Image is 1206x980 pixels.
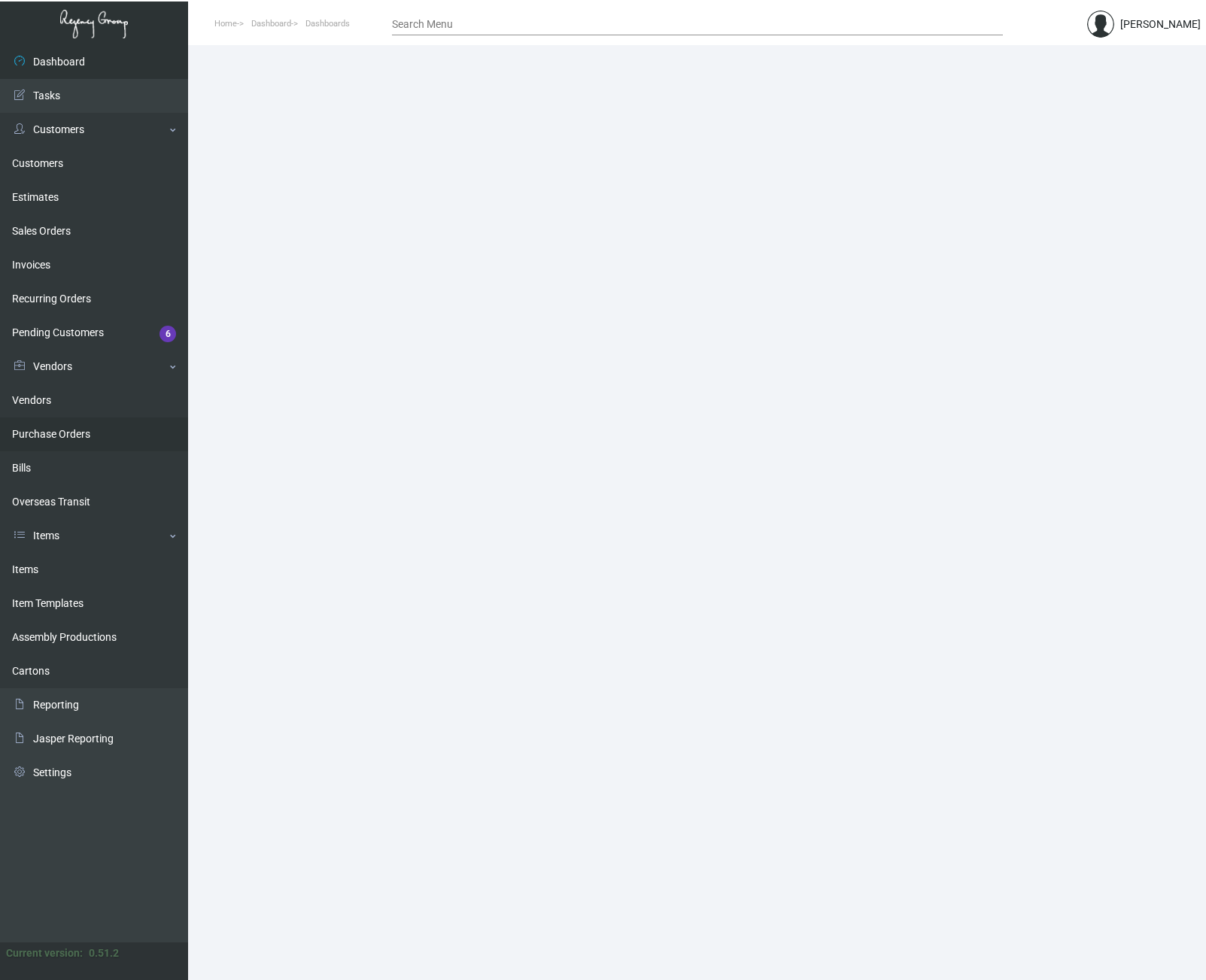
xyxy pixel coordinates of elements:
[1087,11,1114,38] img: admin@bootstrapmaster.com
[305,19,350,29] span: Dashboards
[1120,17,1201,32] div: [PERSON_NAME]
[251,19,291,29] span: Dashboard
[89,945,119,961] div: 0.51.2
[6,945,83,961] div: Current version:
[214,19,237,29] span: Home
